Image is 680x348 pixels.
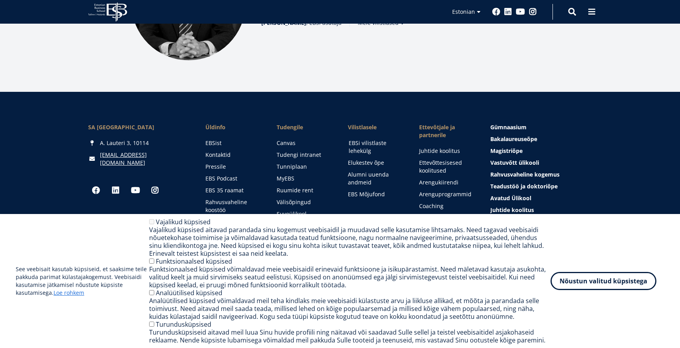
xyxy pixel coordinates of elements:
a: Välisõpingud [277,198,332,206]
button: Nõustun valitud küpsistega [551,272,656,290]
span: Üldinfo [205,123,261,131]
div: Vajalikud küpsised aitavad parandada sinu kogemust veebisaidil ja muudavad selle kasutamise lihts... [149,226,551,257]
a: Youtube [128,182,143,198]
a: Youtube [516,8,525,16]
a: Facebook [492,8,500,16]
a: Teadustöö ja doktoriõpe [490,182,592,190]
span: Rahvusvaheline kogemus [490,171,560,178]
span: Teadustöö ja doktoriõpe [490,182,558,190]
span: Vastuvõtt ülikooli [490,159,539,166]
a: Tunniplaan [277,163,332,171]
a: Linkedin [504,8,512,16]
a: Bakalaureuseõpe [490,135,592,143]
a: Juhtide koolitus [490,206,592,214]
a: Magistriõpe [490,147,592,155]
div: Funktsionaalsed küpsised võimaldavad meie veebisaidil erinevaid funktsioone ja isikupärastamist. ... [149,265,551,289]
div: SA [GEOGRAPHIC_DATA] [88,123,190,131]
div: Turundusküpsiseid aitavad meil luua Sinu huvide profiili ning näitavad või saadavad Sulle sellel ... [149,328,551,344]
a: Suveülikool [277,210,332,218]
label: Analüütilised küpsised [156,288,222,297]
span: Ettevõtjale ja partnerile [419,123,475,139]
a: Pressile [205,163,261,171]
a: MyEBS [277,175,332,182]
a: Kontaktid [205,151,261,159]
a: Tudengi intranet [277,151,332,159]
span: Avatud Ülikool [490,194,531,202]
p: See veebisait kasutab küpsiseid, et saaksime teile pakkuda parimat külastajakogemust. Veebisaidi ... [16,265,149,297]
a: Ruumide rent [277,186,332,194]
a: Instagram [529,8,537,16]
a: EBS Podcast [205,175,261,182]
div: Analüütilised küpsised võimaldavad meil teha kindlaks meie veebisaidi külastuste arvu ja liikluse... [149,297,551,320]
a: Ettevõttesisesed koolitused [419,159,475,175]
span: Juhtide koolitus [490,206,534,214]
a: Elukestev õpe [348,159,403,167]
a: Juhtide koolitus [419,147,475,155]
a: EBS 35 raamat [205,186,261,194]
a: EBS Mõjufond [348,190,403,198]
a: EBSist [205,139,261,147]
span: Vilistlasele [348,123,403,131]
a: [EMAIL_ADDRESS][DOMAIN_NAME] [100,151,190,167]
label: Funktsionaalsed küpsised [156,257,232,266]
a: Alumni uuenda andmeid [348,171,403,186]
a: Loe rohkem [54,289,84,297]
a: Arengukiirendi [419,179,475,186]
a: EBSi vilistlaste lehekülg [349,139,404,155]
a: Rahvusvaheline koostöö [205,198,261,214]
a: Gümnaasium [490,123,592,131]
a: Facebook [88,182,104,198]
a: Tudengile [277,123,332,131]
a: Linkedin [108,182,124,198]
a: Canvas [277,139,332,147]
span: Gümnaasium [490,123,527,131]
a: Coaching [419,202,475,210]
div: A. Lauteri 3, 10114 [88,139,190,147]
a: Instagram [147,182,163,198]
span: Bakalaureuseõpe [490,135,537,143]
a: Avatud Ülikool [490,194,592,202]
label: Turundusküpsised [156,320,211,329]
a: Vastuvõtt ülikooli [490,159,592,167]
a: Arenguprogrammid [419,190,475,198]
span: Magistriõpe [490,147,523,154]
label: Vajalikud küpsised [156,218,211,226]
a: Rahvusvaheline kogemus [490,171,592,179]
